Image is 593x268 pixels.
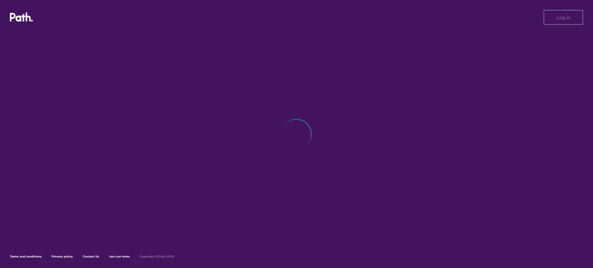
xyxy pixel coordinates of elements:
[83,254,99,258] a: Contact Us
[140,255,174,258] h6: Copyright © Path 2018
[109,254,130,258] a: Join our team
[544,10,583,25] button: Log in
[52,254,73,258] a: Privacy policy
[10,254,42,258] a: Terms and conditions
[557,15,570,20] span: Log in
